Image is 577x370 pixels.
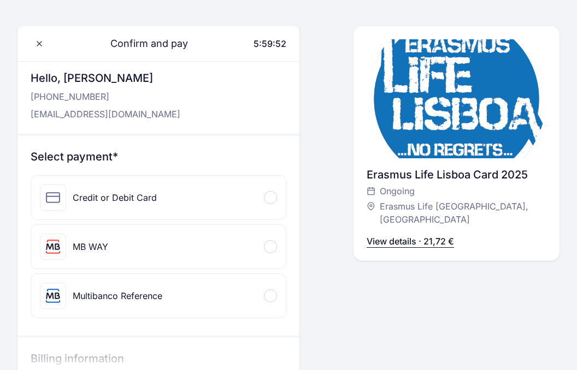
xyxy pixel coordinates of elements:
[367,167,546,182] div: Erasmus Life Lisboa Card 2025
[31,90,180,103] p: [PHONE_NUMBER]
[367,235,454,248] p: View details · 21,72 €
[31,108,180,121] p: [EMAIL_ADDRESS][DOMAIN_NAME]
[73,191,157,204] div: Credit or Debit Card
[31,70,180,86] h3: Hello, [PERSON_NAME]
[254,38,286,49] span: 5:59:52
[73,289,162,302] div: Multibanco Reference
[380,200,535,226] span: Erasmus Life [GEOGRAPHIC_DATA], [GEOGRAPHIC_DATA]
[31,149,286,164] h3: Select payment*
[73,240,108,253] div: MB WAY
[380,184,415,198] span: Ongoing
[97,36,188,51] span: Confirm and pay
